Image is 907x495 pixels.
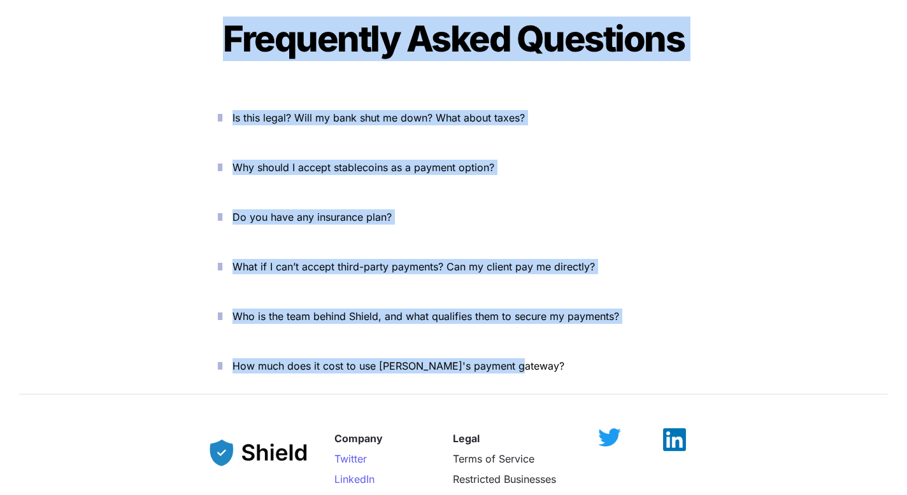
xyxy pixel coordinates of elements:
a: LinkedIn [334,473,375,485]
a: Twitter [334,452,367,465]
button: What if I can’t accept third-party payments? Can my client pay me directly? [199,247,708,286]
a: Restricted Businesses [453,473,556,485]
a: Terms of Service [453,452,534,465]
span: What if I can’t accept third-party payments? Can my client pay me directly? [232,260,595,273]
button: Who is the team behind Shield, and what qualifies them to secure my payments? [199,296,708,336]
strong: Company [334,432,383,445]
span: Why should I accept stablecoins as a payment option? [232,161,494,174]
span: How much does it cost to use [PERSON_NAME]'s payment gateway? [232,359,564,372]
button: How much does it cost to use [PERSON_NAME]'s payment gateway? [199,346,708,386]
span: Do you have any insurance plan? [232,211,392,223]
button: Do you have any insurance plan? [199,197,708,237]
span: Who is the team behind Shield, and what qualifies them to secure my payments? [232,310,619,323]
button: Is this legal? Will my bank shut me down? What about taxes? [199,98,708,137]
strong: Legal [453,432,480,445]
span: Frequently Asked Questions [223,17,684,60]
button: Why should I accept stablecoins as a payment option? [199,148,708,187]
span: Is this legal? Will my bank shut me down? What about taxes? [232,111,525,124]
